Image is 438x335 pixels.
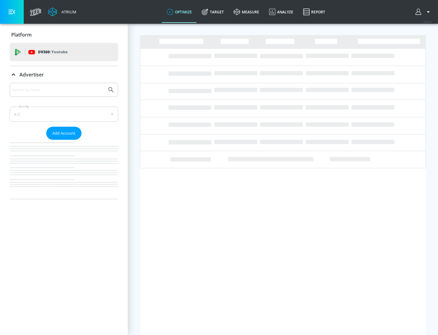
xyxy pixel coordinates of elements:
p: DV360: [38,49,68,55]
p: Youtube [51,49,68,55]
nav: list of Advertiser [10,140,118,199]
span: v 4.22.2 [423,20,432,23]
a: optimize [162,1,197,23]
a: Target [197,1,229,23]
p: Platform [11,31,32,38]
div: Advertiser [10,66,118,83]
label: Sort By [17,104,30,108]
div: Advertiser [10,83,118,199]
div: Platform [10,26,118,43]
div: DV360: Youtube [10,43,118,61]
div: A-Z [10,107,118,122]
div: Atrium [59,9,76,15]
a: Analyze [264,1,298,23]
input: Search by name [12,86,104,94]
p: Advertiser [19,71,44,78]
a: measure [229,1,264,23]
span: Add Account [52,130,75,137]
a: Report [298,1,330,23]
a: Atrium [48,7,76,16]
button: Add Account [46,127,82,140]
